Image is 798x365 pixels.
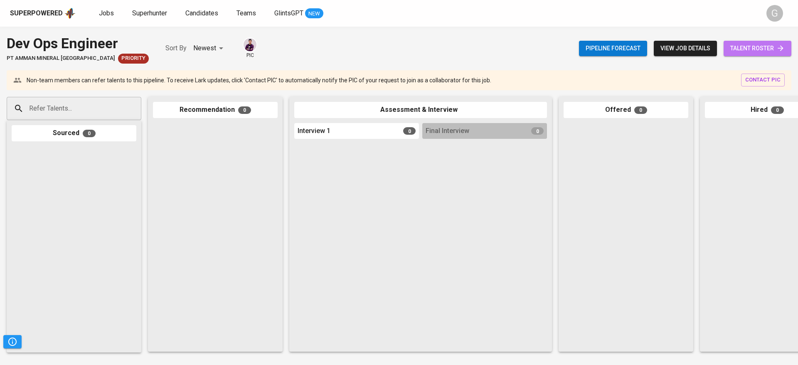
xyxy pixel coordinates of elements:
[274,9,303,17] span: GlintsGPT
[238,106,251,114] span: 0
[137,108,138,109] button: Open
[771,106,784,114] span: 0
[724,41,791,56] a: talent roster
[236,8,258,19] a: Teams
[579,41,647,56] button: Pipeline forecast
[83,130,96,137] span: 0
[305,10,323,18] span: NEW
[12,125,136,141] div: Sourced
[586,43,640,54] span: Pipeline forecast
[10,9,63,18] div: Superpowered
[244,38,256,51] img: erwin@glints.com
[7,54,115,62] span: PT Amman Mineral [GEOGRAPHIC_DATA]
[153,102,278,118] div: Recommendation
[564,102,688,118] div: Offered
[132,9,167,17] span: Superhunter
[426,126,469,136] span: Final Interview
[3,335,22,348] button: Pipeline Triggers
[274,8,323,19] a: GlintsGPT NEW
[64,7,76,20] img: app logo
[730,43,785,54] span: talent roster
[10,7,76,20] a: Superpoweredapp logo
[298,126,330,136] span: Interview 1
[193,43,216,53] p: Newest
[741,74,785,86] button: contact pic
[236,9,256,17] span: Teams
[745,75,781,85] span: contact pic
[132,8,169,19] a: Superhunter
[99,9,114,17] span: Jobs
[165,43,187,53] p: Sort By
[193,41,226,56] div: Newest
[185,8,220,19] a: Candidates
[654,41,717,56] button: view job details
[403,127,416,135] span: 0
[766,5,783,22] div: G
[118,54,149,62] span: Priority
[243,37,257,59] div: pic
[634,106,647,114] span: 0
[294,102,547,118] div: Assessment & Interview
[660,43,710,54] span: view job details
[531,127,544,135] span: 0
[118,54,149,64] div: New Job received from Demand Team
[185,9,218,17] span: Candidates
[99,8,116,19] a: Jobs
[27,76,491,84] p: Non-team members can refer talents to this pipeline. To receive Lark updates, click 'Contact PIC'...
[7,33,149,54] div: Dev Ops Engineer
